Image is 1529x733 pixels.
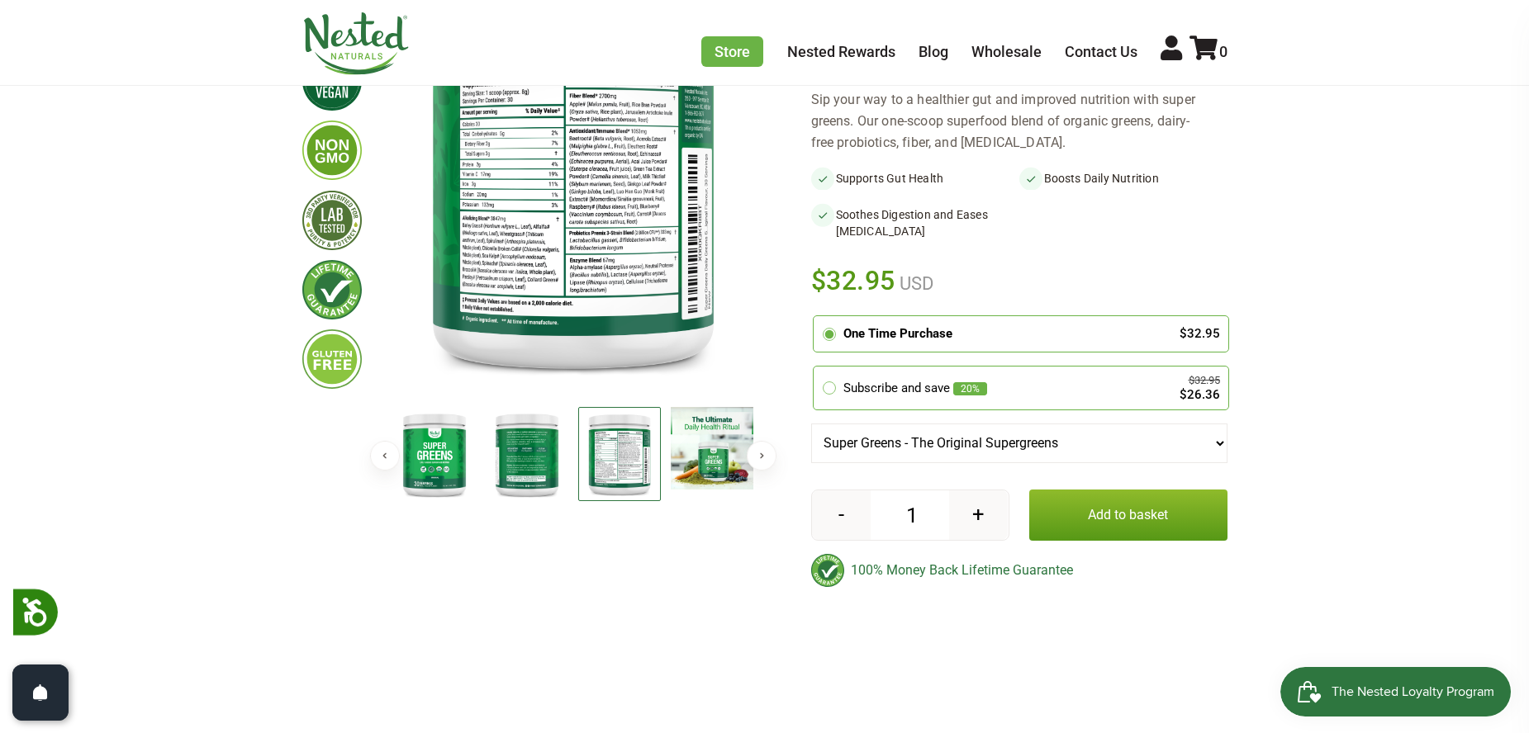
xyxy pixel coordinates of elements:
[747,441,776,471] button: Next
[811,89,1227,154] div: Sip your way to a healthier gut and improved nutrition with super greens. Our one-scoop superfood...
[393,407,476,502] img: Super Greens - The Original Supergreens
[578,407,661,502] img: Super Greens - The Original Supergreens
[1189,43,1227,60] a: 0
[811,554,1227,587] div: 100% Money Back Lifetime Guarantee
[811,554,844,587] img: badge-lifetimeguarantee-color.svg
[671,407,753,489] img: Super Greens - The Original Supergreens
[811,262,896,299] span: $32.95
[701,36,763,67] a: Store
[971,43,1042,60] a: Wholesale
[1029,489,1227,541] button: Add to basket
[370,441,400,471] button: Previous
[302,12,410,75] img: Nested Naturals
[302,191,362,250] img: thirdpartytested
[1065,43,1137,60] a: Contact Us
[787,43,895,60] a: Nested Rewards
[1280,667,1512,716] iframe: Button to open loyalty program pop-up
[811,203,1019,243] li: Soothes Digestion and Eases [MEDICAL_DATA]
[811,167,1019,190] li: Supports Gut Health
[895,273,933,294] span: USD
[486,407,568,502] img: Super Greens - The Original Supergreens
[302,329,362,389] img: glutenfree
[302,121,362,180] img: gmofree
[812,490,871,540] button: -
[12,664,69,721] button: Open
[1019,167,1227,190] li: Boosts Daily Nutrition
[919,43,948,60] a: Blog
[1219,43,1227,60] span: 0
[949,490,1008,540] button: +
[302,260,362,319] img: lifetimeguarantee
